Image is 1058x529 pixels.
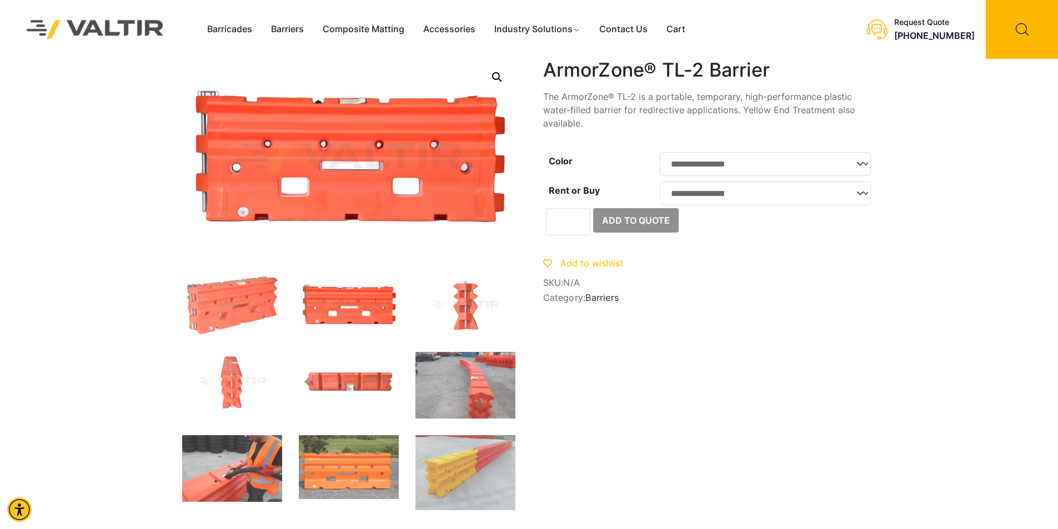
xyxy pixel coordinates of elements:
a: Barricades [198,21,262,38]
img: An orange plastic barrier with holes, set against a green landscape with trees and sheep in the b... [299,435,399,499]
p: The ArmorZone® TL-2 is a portable, temporary, high-performance plastic water-filled barrier for r... [543,90,876,130]
div: Accessibility Menu [7,497,32,522]
div: Request Quote [894,18,975,27]
img: An orange highway barrier with markings, featuring a metal attachment point and safety information. [299,352,399,412]
img: An orange, zigzag-shaped object with a central metal rod, likely a weight or stabilizer for equip... [415,275,515,335]
img: An orange traffic barrier with a modular design, featuring interlocking sections and a metal conn... [182,352,282,412]
span: SKU: [543,278,876,288]
a: Barriers [585,292,619,303]
img: A person in an orange safety vest and gloves is using a hose connected to an orange container, wi... [182,435,282,502]
a: Composite Matting [313,21,414,38]
img: A curved line of bright orange traffic barriers on a concrete surface, with additional barriers s... [415,352,515,419]
label: Color [549,155,573,167]
button: Add to Quote [593,208,679,233]
a: Industry Solutions [485,21,590,38]
a: call (888) 496-3625 [894,30,975,41]
span: N/A [563,277,580,288]
input: Product quantity [546,208,590,236]
a: Contact Us [590,21,657,38]
a: Accessories [414,21,485,38]
a: Barriers [262,21,313,38]
a: Add to wishlist [543,258,623,269]
h1: ArmorZone® TL-2 Barrier [543,59,876,82]
img: A long, segmented barrier in yellow and red, placed on a concrete surface, likely for traffic con... [415,435,515,510]
img: Valtir Rentals [12,6,178,53]
a: Open this option [487,67,507,87]
label: Rent or Buy [549,185,600,196]
img: An orange plastic component with various holes and slots, likely used in construction or machinery. [299,275,399,335]
span: Category: [543,293,876,303]
img: ArmorZone_Org_3Q.jpg [182,275,282,335]
span: Add to wishlist [560,258,623,269]
a: Cart [657,21,695,38]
